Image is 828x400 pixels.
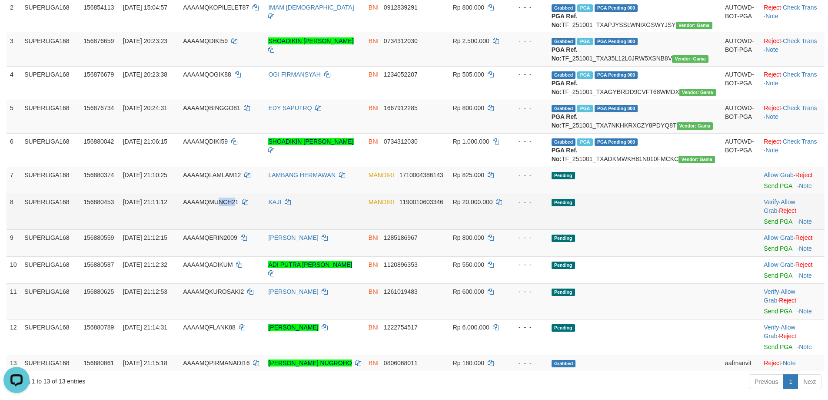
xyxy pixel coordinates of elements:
a: Note [799,343,812,350]
td: 8 [7,194,21,229]
div: - - - [510,287,545,296]
a: Reject [764,360,781,366]
td: 6 [7,133,21,167]
a: SHOADIKIN [PERSON_NAME] [268,138,353,145]
td: · · [760,194,825,229]
td: SUPERLIGA168 [21,33,80,66]
td: 4 [7,66,21,100]
td: 7 [7,167,21,194]
span: AAAAMQBINGGO81 [183,104,240,111]
span: AAAAMQDIKI59 [183,138,228,145]
span: 156876734 [83,104,114,111]
td: TF_251001_TXAGYBRDD9CVFT68WMDX [548,66,722,100]
a: LAMBANG HERMAWAN [268,171,336,178]
span: Pending [552,235,575,242]
span: AAAAMQFLANK88 [183,324,236,331]
a: Note [765,13,778,20]
a: Allow Grab [764,171,793,178]
a: EDY SAPUTRQ [268,104,312,111]
span: Rp 600.000 [453,288,484,295]
span: Rp 550.000 [453,261,484,268]
a: Send PGA [764,218,792,225]
td: · [760,229,825,256]
a: Next [798,374,821,389]
span: [DATE] 21:12:53 [123,288,167,295]
a: Send PGA [764,308,792,315]
a: Check Trans [783,71,817,78]
span: [DATE] 20:24:31 [123,104,167,111]
span: · [764,288,795,304]
td: AUTOWD-BOT-PGA [722,133,760,167]
a: Check Trans [783,4,817,11]
div: - - - [510,233,545,242]
span: Marked by aafsoycanthlai [577,71,592,79]
td: TF_251001_TXA35L12L0JRW5XSNB8V [548,33,722,66]
span: Vendor URL: https://trx31.1velocity.biz [679,89,716,96]
span: Pending [552,172,575,179]
a: Check Trans [783,138,817,145]
div: - - - [510,3,545,12]
span: [DATE] 20:23:23 [123,37,167,44]
span: Rp 2.500.000 [453,37,489,44]
span: Copy 0912839291 to clipboard [384,4,418,11]
b: PGA Ref. No: [552,46,578,62]
a: Reject [779,333,796,339]
a: Reject [795,234,813,241]
span: BNI [369,288,379,295]
a: Send PGA [764,182,792,189]
span: Vendor URL: https://trx31.1velocity.biz [672,55,708,63]
span: · [764,234,795,241]
a: Allow Grab [764,234,793,241]
span: MANDIRI [369,171,394,178]
div: - - - [510,359,545,367]
a: OGI FIRMANSYAH [268,71,320,78]
span: Rp 825.000 [453,171,484,178]
span: BNI [369,138,379,145]
span: Rp 20.000.000 [453,198,493,205]
td: SUPERLIGA168 [21,256,80,283]
span: AAAAMQERIN2009 [183,234,237,241]
div: - - - [510,70,545,79]
span: Rp 800.000 [453,104,484,111]
a: Note [799,218,812,225]
a: Reject [779,297,796,304]
span: 156880559 [83,234,114,241]
a: Note [765,46,778,53]
td: · · [760,283,825,319]
span: [DATE] 21:11:12 [123,198,167,205]
span: Grabbed [552,4,576,12]
span: Rp 1.000.000 [453,138,489,145]
td: 13 [7,355,21,371]
span: PGA Pending [595,4,638,12]
a: Note [765,113,778,120]
span: AAAAMQKOPILELET87 [183,4,249,11]
b: PGA Ref. No: [552,147,578,162]
span: 156880587 [83,261,114,268]
td: AUTOWD-BOT-PGA [722,33,760,66]
a: ADI PUTRA [PERSON_NAME] [268,261,352,268]
span: Vendor URL: https://trx31.1velocity.biz [676,22,712,29]
span: Grabbed [552,138,576,146]
a: Check Trans [783,37,817,44]
a: Note [799,245,812,252]
a: Reject [764,104,781,111]
button: Open LiveChat chat widget [3,3,30,30]
div: Showing 1 to 13 of 13 entries [7,373,339,386]
span: Pending [552,262,575,269]
span: Vendor URL: https://trx31.1velocity.biz [678,156,715,163]
a: KAJI [268,198,281,205]
span: Marked by aafsoycanthlai [577,38,592,45]
a: [PERSON_NAME] [268,234,318,241]
span: AAAAMQOGIK88 [183,71,231,78]
span: Copy 0734312030 to clipboard [384,138,418,145]
div: - - - [510,198,545,206]
span: Copy 1222754517 to clipboard [384,324,418,331]
a: Send PGA [764,272,792,279]
span: AAAAMQMUNCH21 [183,198,239,205]
a: Check Trans [783,104,817,111]
span: 156880374 [83,171,114,178]
a: Reject [764,4,781,11]
td: 3 [7,33,21,66]
span: [DATE] 21:15:18 [123,360,167,366]
a: Verify [764,288,779,295]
